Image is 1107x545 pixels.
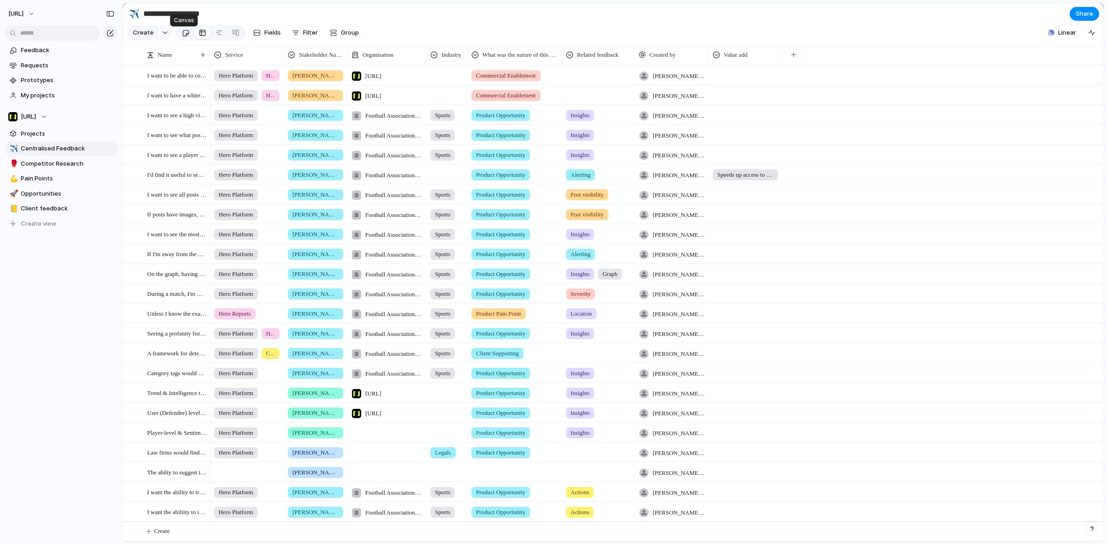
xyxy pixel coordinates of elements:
span: [PERSON_NAME] [292,408,339,418]
span: Value add [724,50,748,60]
span: Service [225,50,243,60]
span: [PERSON_NAME] [292,170,339,180]
div: ✈️ [129,7,139,20]
span: Hero Platform [219,448,253,457]
span: Consultancy [266,349,275,358]
span: [PERSON_NAME] [292,150,339,160]
span: [PERSON_NAME] [292,289,339,299]
span: I want the ability to track a to do list [147,486,207,497]
span: What was the nature of this feedback? [482,50,557,60]
span: [PERSON_NAME] [292,309,339,318]
span: [PERSON_NAME][EMAIL_ADDRESS][PERSON_NAME] [653,171,704,180]
span: [PERSON_NAME][EMAIL_ADDRESS][PERSON_NAME] [653,310,704,319]
span: Alerting [571,250,590,259]
span: [PERSON_NAME] [292,230,339,239]
span: I want to see what posts have been resolved [147,129,207,140]
span: If posts have images, i want to see these images within the platform [147,209,207,219]
span: If I'm away from the platform for a moment of time, i want to expect notifications on my phone [147,248,207,259]
span: [PERSON_NAME][EMAIL_ADDRESS][PERSON_NAME] [653,409,704,418]
span: [PERSON_NAME][EMAIL_ADDRESS][PERSON_NAME] [653,111,704,120]
span: Hero Platform [219,250,253,259]
span: [URL] [365,72,381,81]
span: Football Association Wales [365,488,422,497]
span: Competitor Research [21,159,114,168]
span: [URL] [365,91,381,101]
span: [PERSON_NAME][EMAIL_ADDRESS][PERSON_NAME] [653,488,704,497]
span: Commercial Enablement [476,91,536,100]
span: I want to see a player synopsys [147,149,207,160]
span: Sports [435,250,450,259]
span: [URL] [8,9,24,18]
button: 📒 [8,204,18,213]
div: Canvas [170,14,198,26]
span: I want to see a high view dashboard that can be altered by timeframe [147,109,207,120]
span: Hero Platform [219,210,253,219]
button: Share [1070,7,1099,21]
span: [PERSON_NAME][EMAIL_ADDRESS][PERSON_NAME] [653,389,704,398]
a: Requests [5,59,118,72]
span: Football Association Wales [365,250,422,259]
a: Feedback [5,43,118,57]
div: ✈️Centralised Feedback [5,142,118,156]
span: User (Defendee) level insights [147,407,207,418]
span: [PERSON_NAME] [292,270,339,279]
span: Hero Platform [219,170,253,180]
span: [PERSON_NAME] [292,428,339,437]
span: [PERSON_NAME][EMAIL_ADDRESS][PERSON_NAME] [653,210,704,220]
span: Sports [435,289,450,299]
span: Football Association Wales [365,270,422,279]
span: Product Opportunity [476,408,525,418]
button: 💪 [8,174,18,183]
span: Created by [649,50,676,60]
button: Filter [288,25,321,40]
div: 📒Client feedback [5,202,118,216]
span: Hero Reports [266,91,275,100]
span: Product Opportunity [476,389,525,398]
span: On the graph, having a block underneath that pulls through severity detected at the particular mo... [147,268,207,279]
span: Post visibility [571,210,604,219]
span: [PERSON_NAME] [292,71,339,80]
span: Football Association Wales [365,151,422,160]
span: [PERSON_NAME][EMAIL_ADDRESS][PERSON_NAME] [653,508,704,517]
span: Sports [435,508,450,517]
span: Product Opportunity [476,170,525,180]
span: Hero Reports [266,329,275,338]
span: Location [571,309,592,318]
span: Client feedback [21,204,114,213]
span: [PERSON_NAME][EMAIL_ADDRESS][PERSON_NAME] [653,230,704,240]
a: 💪Pain Points [5,172,118,186]
span: Group [341,28,359,37]
span: Post visibility [571,190,604,199]
span: Industry [441,50,461,60]
span: Graph [602,270,618,279]
span: Law firms would find it valuable to understand the most popular words that have been flagged by t... [147,447,207,457]
button: [URL] [4,6,40,21]
span: Football Association Wales [365,310,422,319]
button: Create view [5,217,118,231]
span: Sports [435,131,450,140]
span: I'd find it useful to see alerted of platform activity when i'm away fron the platform [147,169,207,180]
a: 🚀Opportunities [5,187,118,201]
span: My projects [21,91,114,100]
span: [PERSON_NAME] [292,91,339,100]
span: Sports [435,488,450,497]
span: Product Opportunity [476,150,525,160]
span: Product Opportunity [476,369,525,378]
button: ✈️ [127,6,142,21]
span: Actions [571,488,589,497]
span: Hero Platform [219,349,253,358]
span: Product Opportunity [476,131,525,140]
span: Hero Platform [219,408,253,418]
a: 🥊Competitor Research [5,157,118,171]
span: Sports [435,270,450,279]
span: Product Opportunity [476,289,525,299]
span: Category tags would be useful in understanding the the types of hate that appear in the platform [147,367,207,378]
span: Prototypes [21,76,114,85]
span: [PERSON_NAME][EMAIL_ADDRESS][PERSON_NAME] [653,329,704,339]
div: ✈️ [10,144,16,154]
span: Trend & Intelligence trackking [147,387,207,398]
div: 🥊 [10,158,16,169]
